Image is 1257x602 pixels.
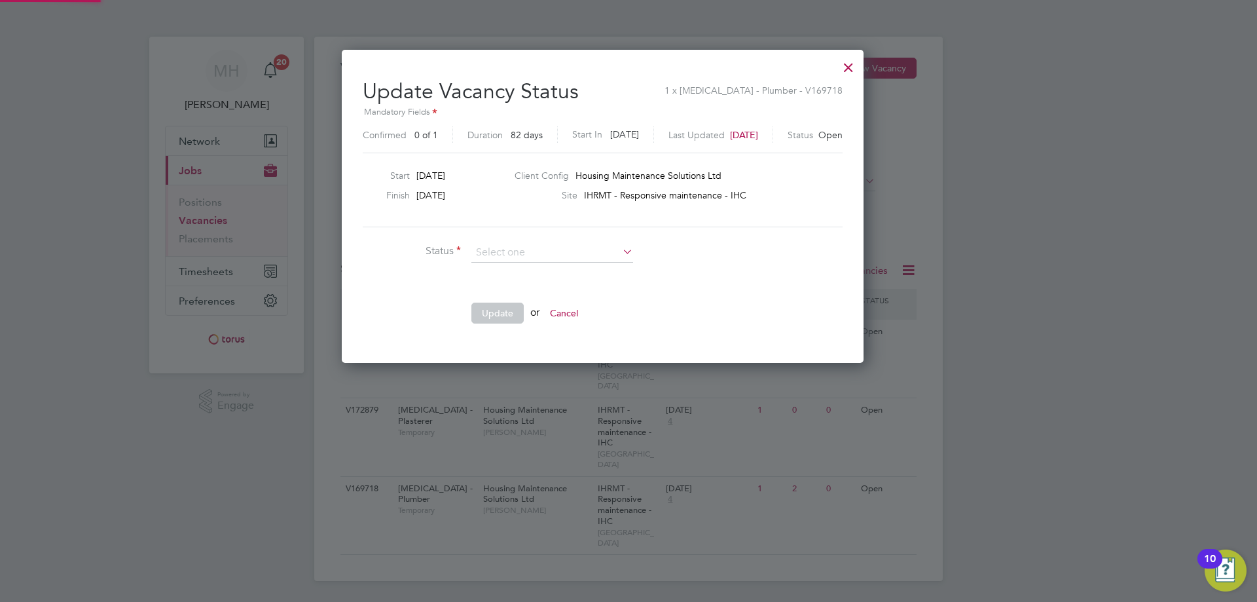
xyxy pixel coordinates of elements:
[584,189,746,201] span: IHRMT - Responsive maintenance - IHC
[515,170,569,181] label: Client Config
[471,303,524,324] button: Update
[416,189,445,201] span: [DATE]
[539,303,589,324] button: Cancel
[363,68,843,147] h2: Update Vacancy Status
[357,189,410,201] label: Finish
[363,129,407,141] label: Confirmed
[788,129,813,141] label: Status
[363,244,461,258] label: Status
[467,129,503,141] label: Duration
[416,170,445,181] span: [DATE]
[665,78,843,96] span: 1 x [MEDICAL_DATA] - Plumber - V169718
[610,128,639,140] span: [DATE]
[1205,550,1247,592] button: Open Resource Center, 10 new notifications
[572,126,602,143] label: Start In
[818,129,843,141] span: Open
[515,189,577,201] label: Site
[730,129,758,141] span: [DATE]
[1204,559,1216,576] div: 10
[471,243,633,263] input: Select one
[414,129,438,141] span: 0 of 1
[363,105,843,120] div: Mandatory Fields
[363,303,756,337] li: or
[511,129,543,141] span: 82 days
[668,129,725,141] label: Last Updated
[575,170,721,181] span: Housing Maintenance Solutions Ltd
[357,170,410,181] label: Start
